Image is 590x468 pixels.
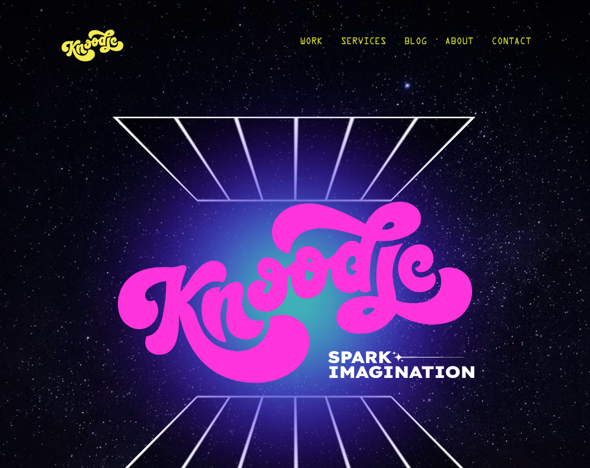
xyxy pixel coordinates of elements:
[300,18,322,71] a: Work
[491,18,531,71] a: Contact
[445,18,473,71] a: About
[341,18,386,71] a: Services
[404,18,427,71] a: Blog
[59,18,127,71] img: KnoLogo(yellow)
